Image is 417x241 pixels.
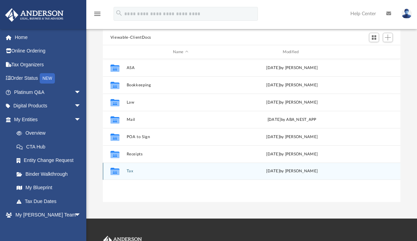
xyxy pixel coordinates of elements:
[74,113,88,127] span: arrow_drop_down
[106,49,123,55] div: id
[74,208,88,222] span: arrow_drop_down
[103,59,400,202] div: grid
[10,154,91,167] a: Entity Change Request
[5,71,91,86] a: Order StatusNEW
[238,82,346,88] div: [DATE] by [PERSON_NAME]
[238,117,346,123] div: [DATE] by ABA_NEST_APP
[238,65,346,71] div: [DATE] by [PERSON_NAME]
[238,151,346,157] div: [DATE] by [PERSON_NAME]
[126,66,235,70] button: ASA
[401,9,412,19] img: User Pic
[237,49,346,55] div: Modified
[238,99,346,106] div: [DATE] by [PERSON_NAME]
[383,33,393,42] button: Add
[10,140,91,154] a: CTA Hub
[74,85,88,99] span: arrow_drop_down
[93,10,101,18] i: menu
[126,49,234,55] div: Name
[238,168,346,174] div: [DATE] by [PERSON_NAME]
[10,181,88,195] a: My Blueprint
[110,35,151,41] button: Viewable-ClientDocs
[93,13,101,18] a: menu
[5,208,88,222] a: My [PERSON_NAME] Teamarrow_drop_down
[126,100,235,105] button: Law
[238,134,346,140] div: [DATE] by [PERSON_NAME]
[126,117,235,122] button: Mail
[40,73,55,84] div: NEW
[74,99,88,113] span: arrow_drop_down
[5,30,91,44] a: Home
[126,135,235,139] button: POA to Sign
[349,49,397,55] div: id
[5,85,91,99] a: Platinum Q&Aarrow_drop_down
[5,44,91,58] a: Online Ordering
[10,194,91,208] a: Tax Due Dates
[126,169,235,173] button: Tax
[10,126,91,140] a: Overview
[5,113,91,126] a: My Entitiesarrow_drop_down
[5,58,91,71] a: Tax Organizers
[3,8,66,22] img: Anderson Advisors Platinum Portal
[126,83,235,87] button: Bookkeeping
[126,152,235,156] button: Receipts
[369,33,379,42] button: Switch to Grid View
[10,167,91,181] a: Binder Walkthrough
[115,9,123,17] i: search
[5,99,91,113] a: Digital Productsarrow_drop_down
